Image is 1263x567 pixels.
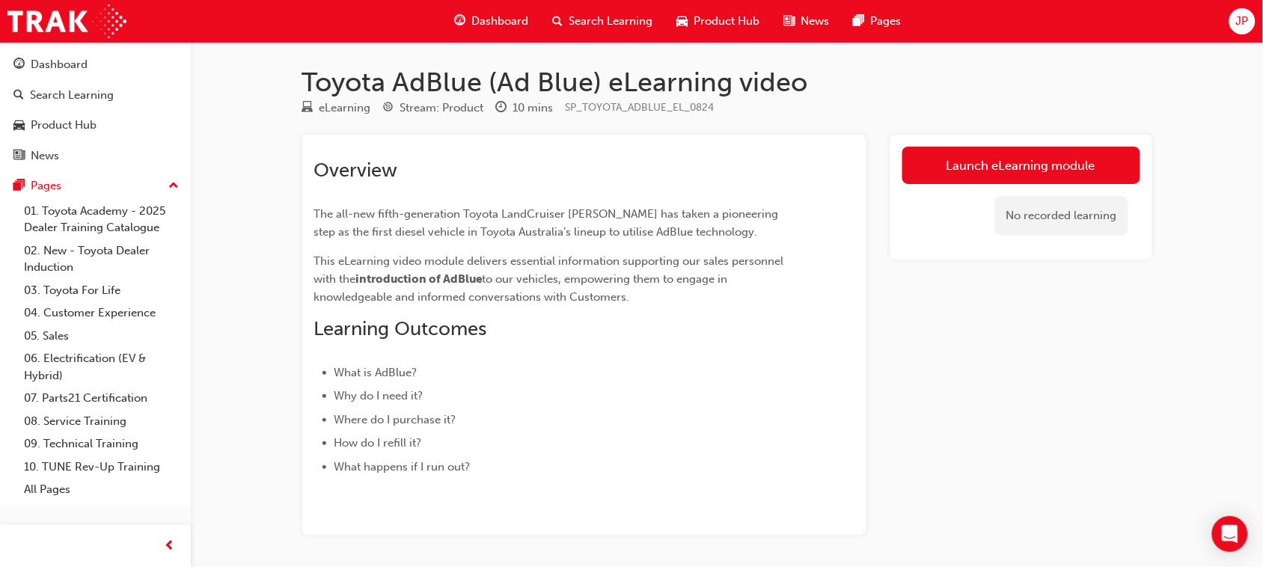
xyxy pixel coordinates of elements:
[31,117,97,134] div: Product Hub
[6,82,185,109] a: Search Learning
[6,172,185,200] button: Pages
[871,13,902,30] span: Pages
[319,99,371,117] div: eLearning
[472,13,529,30] span: Dashboard
[400,99,484,117] div: Stream: Product
[18,387,185,410] a: 07. Parts21 Certification
[842,6,914,37] a: pages-iconPages
[694,13,760,30] span: Product Hub
[334,366,418,379] span: What is AdBlue?
[18,325,185,348] a: 05. Sales
[18,239,185,279] a: 02. New - Toyota Dealer Induction
[18,200,185,239] a: 01. Toyota Academy - 2025 Dealer Training Catalogue
[13,89,24,102] span: search-icon
[1229,8,1256,34] button: JP
[995,196,1128,236] div: No recorded learning
[314,317,487,340] span: Learning Outcomes
[13,150,25,163] span: news-icon
[496,102,507,115] span: clock-icon
[383,102,394,115] span: target-icon
[801,13,830,30] span: News
[302,66,1152,99] h1: Toyota AdBlue (Ad Blue) eLearning video
[165,537,176,556] span: prev-icon
[1236,13,1249,30] span: JP
[18,347,185,387] a: 06. Electrification (EV & Hybrid)
[18,410,185,433] a: 08. Service Training
[553,12,563,31] span: search-icon
[6,142,185,170] a: News
[31,177,61,194] div: Pages
[665,6,772,37] a: car-iconProduct Hub
[18,432,185,456] a: 09. Technical Training
[496,99,554,117] div: Duration
[30,87,114,104] div: Search Learning
[541,6,665,37] a: search-iconSearch Learning
[334,436,422,450] span: How do I refill it?
[383,99,484,117] div: Stream
[314,159,398,182] span: Overview
[314,207,782,239] span: The all-new fifth-generation Toyota LandCruiser [PERSON_NAME] has taken a pioneering step as the ...
[7,4,126,38] img: Trak
[31,56,88,73] div: Dashboard
[18,301,185,325] a: 04. Customer Experience
[772,6,842,37] a: news-iconNews
[13,180,25,193] span: pages-icon
[334,460,471,473] span: What happens if I run out?
[31,147,59,165] div: News
[314,272,731,304] span: to our vehicles, empowering them to engage in knowledgeable and informed conversations with Custo...
[784,12,795,31] span: news-icon
[18,456,185,479] a: 10. TUNE Rev-Up Training
[13,119,25,132] span: car-icon
[6,51,185,79] a: Dashboard
[569,13,653,30] span: Search Learning
[314,254,787,286] span: This eLearning video module delivers essential information supporting our sales personnel with the
[854,12,865,31] span: pages-icon
[18,478,185,501] a: All Pages
[334,389,423,402] span: Why do I need it?
[356,272,483,286] span: introduction of AdBlue
[513,99,554,117] div: 10 mins
[6,111,185,139] a: Product Hub
[13,58,25,72] span: guage-icon
[168,177,179,196] span: up-icon
[334,413,456,426] span: Where do I purchase it?
[302,102,314,115] span: learningResourceType_ELEARNING-icon
[902,147,1140,184] a: Launch eLearning module
[566,101,715,114] span: Learning resource code
[677,12,688,31] span: car-icon
[443,6,541,37] a: guage-iconDashboard
[302,99,371,117] div: Type
[1212,516,1248,552] div: Open Intercom Messenger
[18,279,185,302] a: 03. Toyota For Life
[455,12,466,31] span: guage-icon
[6,48,185,172] button: DashboardSearch LearningProduct HubNews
